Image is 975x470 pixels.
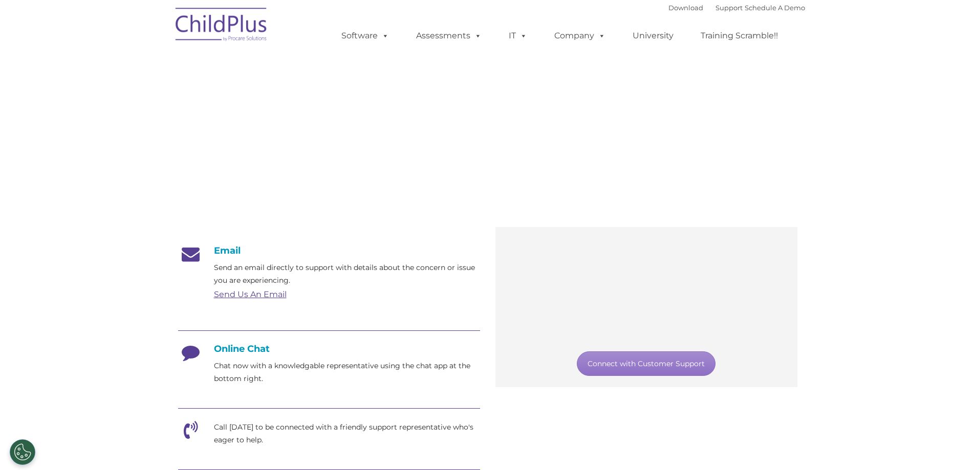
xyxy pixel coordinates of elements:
[544,26,616,46] a: Company
[170,1,273,52] img: ChildPlus by Procare Solutions
[331,26,399,46] a: Software
[577,351,716,376] a: Connect with Customer Support
[690,26,788,46] a: Training Scramble!!
[668,4,805,12] font: |
[406,26,492,46] a: Assessments
[668,4,703,12] a: Download
[214,421,480,446] p: Call [DATE] to be connected with a friendly support representative who's eager to help.
[745,4,805,12] a: Schedule A Demo
[622,26,684,46] a: University
[214,360,480,385] p: Chat now with a knowledgable representative using the chat app at the bottom right.
[214,261,480,287] p: Send an email directly to support with details about the concern or issue you are experiencing.
[214,289,287,299] a: Send Us An Email
[178,245,480,256] h4: Email
[499,26,537,46] a: IT
[10,439,35,465] button: Cookies Settings
[716,4,743,12] a: Support
[178,343,480,354] h4: Online Chat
